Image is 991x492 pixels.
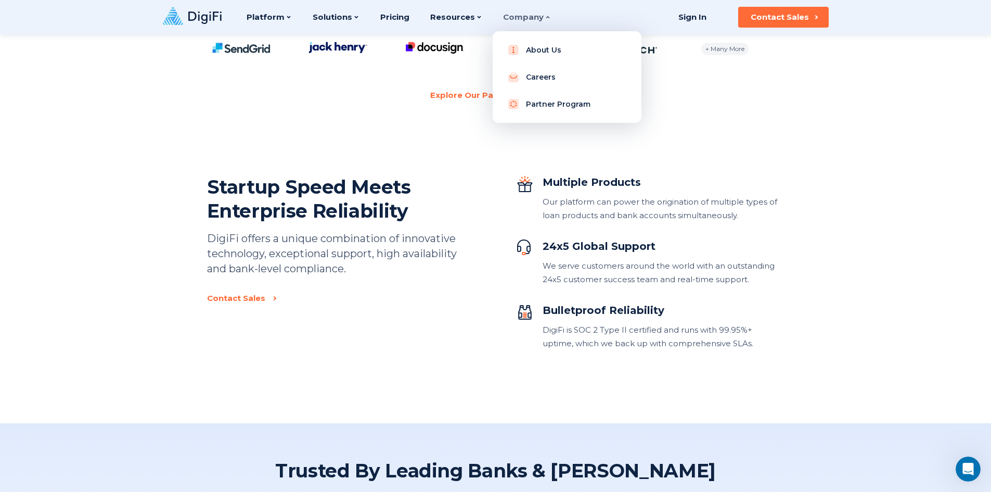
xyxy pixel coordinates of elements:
[430,89,554,102] div: Explore Our Partner Program
[501,40,633,60] a: About Us
[543,259,784,286] div: We serve customers around the world with an outstanding 24x5 customer success team and real-time ...
[543,195,784,222] div: Our platform can power the origination of multiple types of loan products and bank accounts simul...
[430,89,561,102] a: Explore Our Partner Program
[666,7,719,28] a: Sign In
[207,293,273,304] a: Contact Sales
[207,231,459,276] p: DigiFi offers a unique combination of innovative technology, exceptional support, high availabili...
[956,457,981,482] iframe: Intercom live chat
[501,94,633,115] a: Partner Program
[501,67,633,87] a: Careers
[207,293,265,304] div: Contact Sales
[701,43,749,55] div: + Many More
[751,12,809,22] div: Contact Sales
[269,459,722,483] h2: Trusted By Leading Banks & [PERSON_NAME]
[207,175,459,223] h2: Startup Speed Meets Enterprise Reliability
[543,303,784,318] div: Bulletproof Reliability
[543,239,784,254] div: 24x5 Global Support
[543,323,784,350] div: DigiFi is SOC 2 Type II certified and runs with 99.95%+ uptime, which we back up with comprehensi...
[543,175,784,190] div: Multiple Products
[738,7,829,28] button: Contact Sales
